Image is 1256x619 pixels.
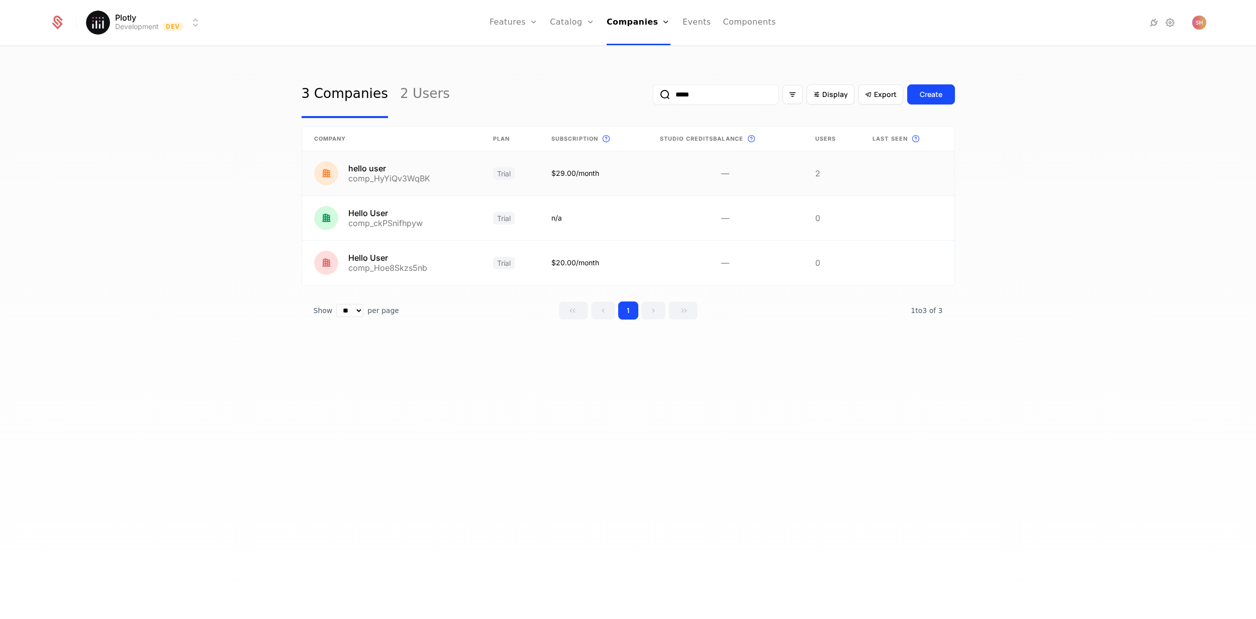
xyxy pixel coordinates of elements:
img: Plotly [86,11,110,35]
span: Export [874,89,897,99]
span: Show [314,305,333,316]
button: Go to first page [559,301,588,320]
select: Select page size [336,304,363,317]
button: Export [858,84,903,105]
a: Settings [1164,17,1176,29]
div: Table pagination [302,301,955,320]
button: Create [907,84,955,105]
span: Subscription [551,135,598,143]
span: 1 to 3 of [911,306,938,315]
span: Studio credits Balance [660,135,743,143]
button: Filter options [783,85,803,104]
img: S H [1192,16,1206,30]
a: 3 Companies [302,71,388,118]
a: Integrations [1148,17,1160,29]
th: Plan [481,127,539,151]
button: Display [807,84,854,105]
button: Open user button [1192,16,1206,30]
span: Display [822,89,848,99]
span: per page [367,305,399,316]
span: Dev [163,23,183,31]
button: Go to previous page [591,301,615,320]
button: Go to last page [668,301,698,320]
div: Development [115,22,159,32]
button: Go to next page [641,301,665,320]
th: Company [302,127,481,151]
th: Users [803,127,860,151]
button: Select environment [89,12,202,34]
span: Last seen [873,135,908,143]
button: Go to page 1 [618,301,638,320]
div: Page navigation [559,301,698,320]
div: Create [920,89,942,99]
a: 2 Users [400,71,450,118]
span: Plotly [115,14,136,22]
span: 3 [911,306,942,315]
